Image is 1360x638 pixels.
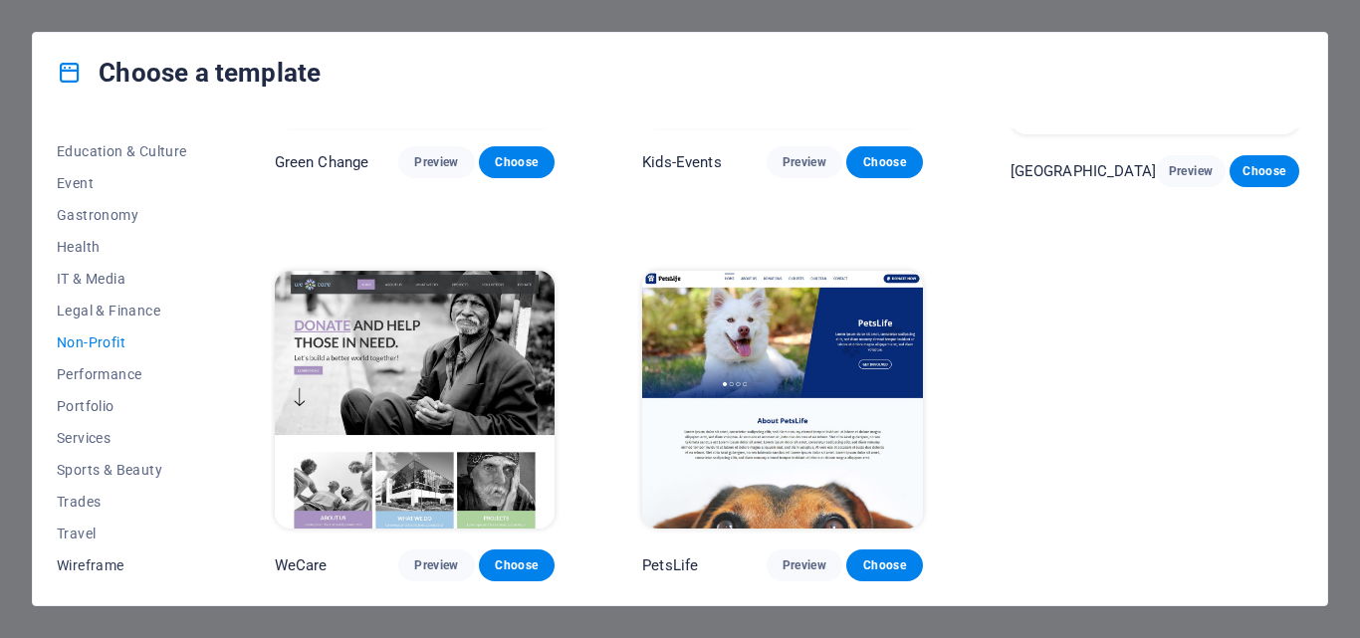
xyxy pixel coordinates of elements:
span: Choose [495,557,539,573]
button: Preview [767,146,842,178]
button: Performance [57,358,187,390]
h4: Choose a template [57,57,321,89]
button: Choose [479,549,555,581]
span: Choose [1246,163,1283,179]
p: WeCare [275,555,328,575]
button: Trades [57,486,187,518]
span: Preview [1172,163,1210,179]
button: Services [57,422,187,454]
span: Preview [783,154,826,170]
button: Non-Profit [57,326,187,358]
button: Preview [398,146,474,178]
span: Education & Culture [57,143,187,159]
button: Health [57,231,187,263]
span: Event [57,175,187,191]
button: Portfolio [57,390,187,422]
button: Choose [1230,155,1299,187]
span: Sports & Beauty [57,462,187,478]
span: Preview [414,154,458,170]
span: Choose [862,154,906,170]
span: Travel [57,526,187,541]
button: Event [57,167,187,199]
button: Wireframe [57,549,187,581]
span: Health [57,239,187,255]
button: Preview [767,549,842,581]
button: Choose [479,146,555,178]
span: Preview [783,557,826,573]
p: [GEOGRAPHIC_DATA] [1011,161,1156,181]
button: Preview [398,549,474,581]
span: Portfolio [57,398,187,414]
span: Non-Profit [57,334,187,350]
img: WeCare [275,271,555,529]
button: Sports & Beauty [57,454,187,486]
img: PetsLife [642,271,923,529]
span: Services [57,430,187,446]
button: Gastronomy [57,199,187,231]
span: Choose [862,557,906,573]
span: Performance [57,366,187,382]
button: Preview [1156,155,1226,187]
span: Gastronomy [57,207,187,223]
span: Wireframe [57,557,187,573]
button: Education & Culture [57,135,187,167]
button: Travel [57,518,187,549]
button: Legal & Finance [57,295,187,326]
span: IT & Media [57,271,187,287]
button: Choose [846,146,922,178]
span: Trades [57,494,187,510]
span: Choose [495,154,539,170]
span: Legal & Finance [57,303,187,319]
p: Kids-Events [642,152,722,172]
span: Preview [414,557,458,573]
button: Choose [846,549,922,581]
button: IT & Media [57,263,187,295]
p: PetsLife [642,555,698,575]
p: Green Change [275,152,369,172]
